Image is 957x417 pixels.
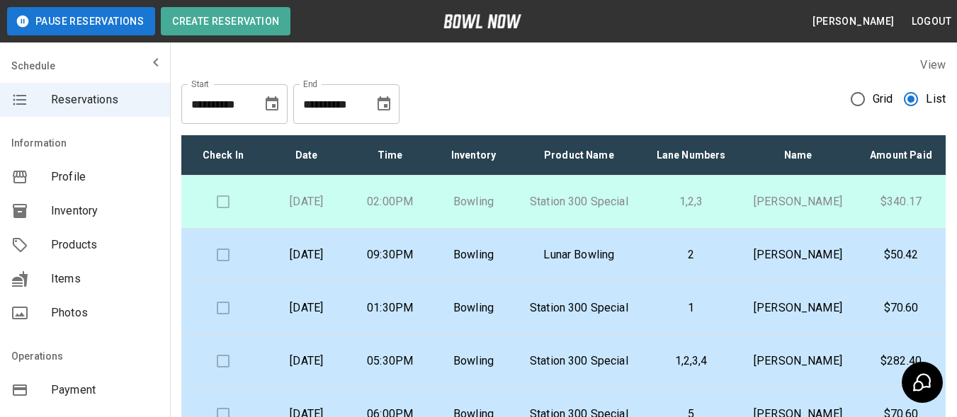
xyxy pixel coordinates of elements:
[276,193,337,210] p: [DATE]
[868,193,934,210] p: $340.17
[360,246,421,263] p: 09:30PM
[926,91,946,108] span: List
[654,353,728,370] p: 1,2,3,4
[654,246,728,263] p: 2
[432,135,516,176] th: Inventory
[526,246,631,263] p: Lunar Bowling
[443,353,504,370] p: Bowling
[181,135,265,176] th: Check In
[873,91,893,108] span: Grid
[51,236,159,253] span: Products
[751,246,845,263] p: [PERSON_NAME]
[906,8,957,35] button: Logout
[161,7,290,35] button: Create Reservation
[654,299,728,316] p: 1
[276,299,337,316] p: [DATE]
[920,58,946,72] label: View
[360,193,421,210] p: 02:00PM
[51,168,159,185] span: Profile
[7,7,155,35] button: Pause Reservations
[868,353,934,370] p: $282.40
[751,299,845,316] p: [PERSON_NAME]
[51,91,159,108] span: Reservations
[443,246,504,263] p: Bowling
[642,135,740,176] th: Lane Numbers
[51,304,159,321] span: Photos
[751,193,845,210] p: [PERSON_NAME]
[515,135,642,176] th: Product Name
[526,299,631,316] p: Station 300 Special
[276,353,337,370] p: [DATE]
[360,299,421,316] p: 01:30PM
[258,90,286,118] button: Choose date, selected date is Aug 16, 2025
[276,246,337,263] p: [DATE]
[51,270,159,287] span: Items
[751,353,845,370] p: [PERSON_NAME]
[443,299,504,316] p: Bowling
[856,135,946,176] th: Amount Paid
[51,382,159,399] span: Payment
[370,90,398,118] button: Choose date, selected date is Sep 16, 2025
[526,353,631,370] p: Station 300 Special
[740,135,856,176] th: Name
[868,246,934,263] p: $50.42
[654,193,728,210] p: 1,2,3
[868,299,934,316] p: $70.60
[807,8,900,35] button: [PERSON_NAME]
[51,202,159,219] span: Inventory
[265,135,349,176] th: Date
[360,353,421,370] p: 05:30PM
[349,135,432,176] th: Time
[443,14,521,28] img: logo
[526,193,631,210] p: Station 300 Special
[443,193,504,210] p: Bowling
